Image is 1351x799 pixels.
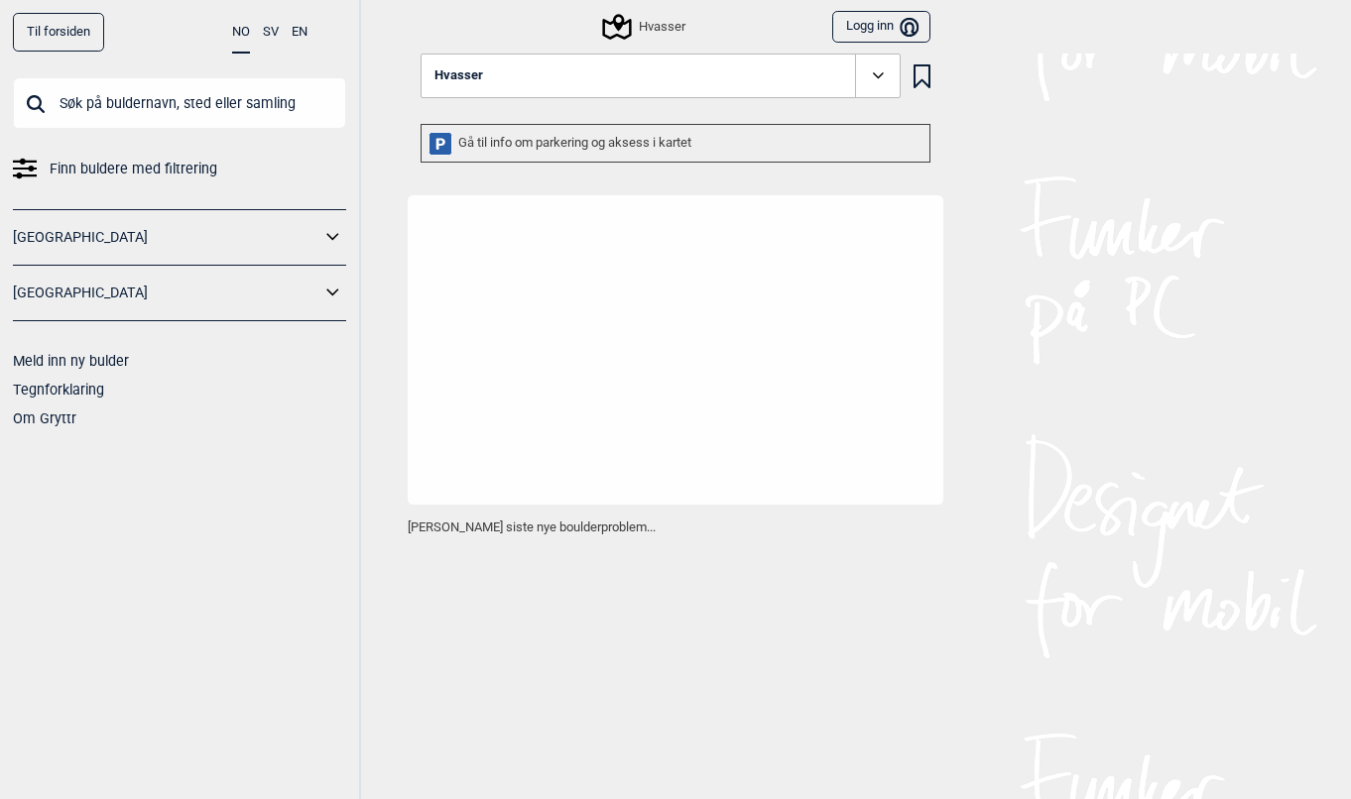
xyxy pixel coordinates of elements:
button: EN [292,13,307,52]
p: [PERSON_NAME] siste nye boulderproblem... [408,517,943,537]
button: Hvasser [421,54,901,99]
span: Finn buldere med filtrering [50,155,217,183]
a: [GEOGRAPHIC_DATA] [13,279,320,307]
button: SV [263,13,279,52]
button: NO [232,13,250,54]
a: [GEOGRAPHIC_DATA] [13,223,320,252]
div: Hvasser [605,15,685,39]
a: Til forsiden [13,13,104,52]
a: Tegnforklaring [13,382,104,398]
span: Hvasser [434,68,483,83]
a: Om Gryttr [13,410,76,426]
input: Søk på buldernavn, sted eller samling [13,77,346,129]
button: Logg inn [832,11,930,44]
a: Finn buldere med filtrering [13,155,346,183]
a: Meld inn ny bulder [13,353,129,369]
div: Gå til info om parkering og aksess i kartet [421,124,930,163]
